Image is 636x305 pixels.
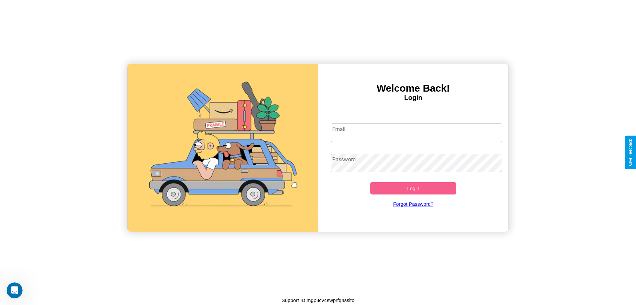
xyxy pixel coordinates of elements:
[628,139,633,166] div: Give Feedback
[370,182,456,194] button: Login
[7,282,23,298] iframe: Intercom live chat
[318,83,508,94] h3: Welcome Back!
[282,296,354,305] p: Support ID: mgp3cv4swprfq4ssito
[128,64,318,232] img: gif
[328,194,499,213] a: Forgot Password?
[318,94,508,102] h4: Login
